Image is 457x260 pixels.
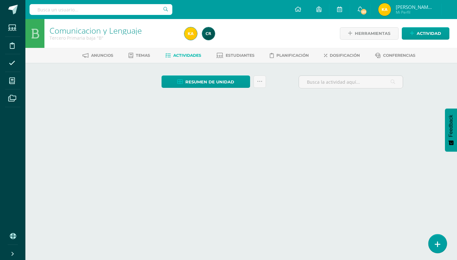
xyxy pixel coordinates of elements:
a: Anuncios [83,50,113,61]
a: Dosificación [324,50,360,61]
button: Feedback - Mostrar encuesta [445,108,457,152]
span: 131 [360,8,367,15]
span: Herramientas [355,28,390,39]
span: Dosificación [330,53,360,58]
a: Comunicacion y Lenguaje [50,25,142,36]
input: Busca la actividad aquí... [299,76,403,88]
span: Estudiantes [226,53,255,58]
a: Resumen de unidad [162,75,250,88]
span: Actividad [417,28,441,39]
span: Conferencias [383,53,415,58]
img: 19436fc6d9716341a8510cf58c6830a2.png [202,27,215,40]
a: Actividad [402,27,449,40]
span: Mi Perfil [396,10,434,15]
a: Planificación [270,50,309,61]
a: Actividades [165,50,201,61]
span: [PERSON_NAME] Sis [396,4,434,10]
img: 74f9ce441696beeb11bafce36c332f5f.png [184,27,197,40]
span: Planificación [276,53,309,58]
h1: Comunicacion y Lenguaje [50,26,177,35]
img: 74f9ce441696beeb11bafce36c332f5f.png [378,3,391,16]
div: Tercero Primaria baja 'B' [50,35,177,41]
a: Herramientas [340,27,399,40]
span: Resumen de unidad [185,76,234,88]
span: Temas [136,53,150,58]
input: Busca un usuario... [30,4,172,15]
a: Estudiantes [216,50,255,61]
a: Temas [129,50,150,61]
a: Conferencias [375,50,415,61]
span: Feedback [448,115,454,137]
span: Actividades [173,53,201,58]
span: Anuncios [91,53,113,58]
